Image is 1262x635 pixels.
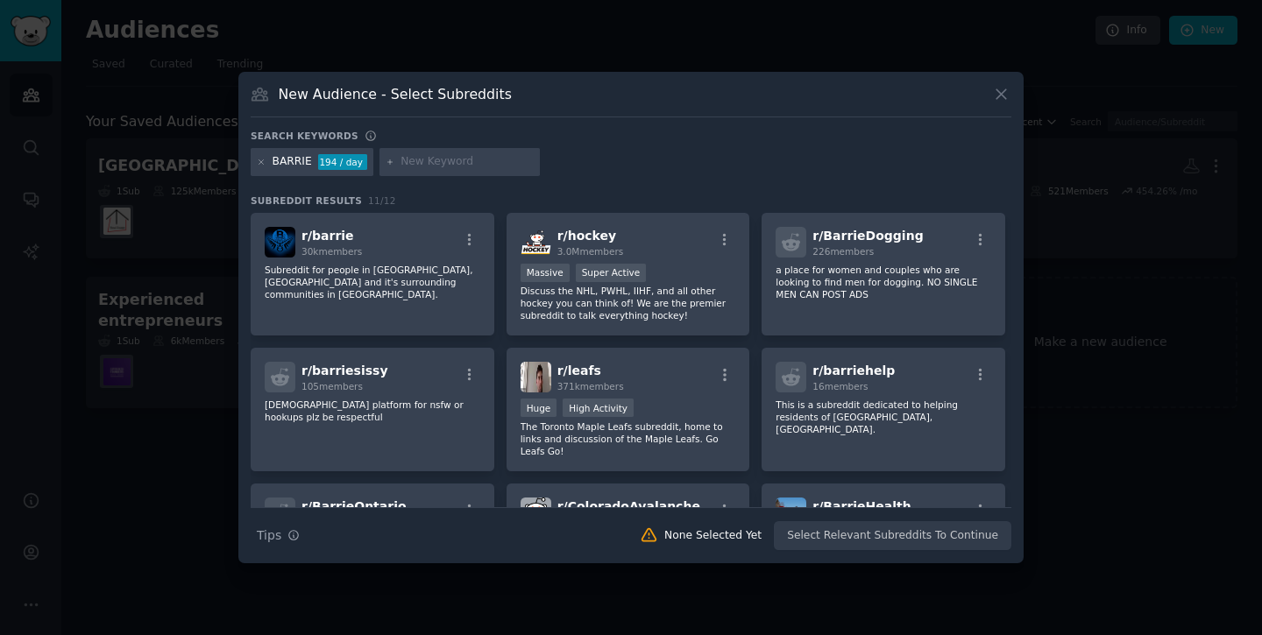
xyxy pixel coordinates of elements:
[251,194,362,207] span: Subreddit Results
[251,130,358,142] h3: Search keywords
[521,399,557,417] div: Huge
[318,154,367,170] div: 194 / day
[265,264,480,300] p: Subreddit for people in [GEOGRAPHIC_DATA], [GEOGRAPHIC_DATA] and it's surrounding communities in ...
[521,285,736,321] p: Discuss the NHL, PWHL, IIHF, and all other hockey you can think of! We are the premier subreddit ...
[812,363,895,377] span: r/ barriehelp
[557,381,624,392] span: 371k members
[521,362,551,392] img: leafs
[557,246,624,257] span: 3.0M members
[557,363,601,377] span: r/ leafs
[576,264,647,282] div: Super Active
[521,497,551,528] img: ColoradoAvalanche
[776,264,991,300] p: a place for women and couples who are looking to find men for dogging. NO SINGLE MEN CAN POST ADS
[563,399,634,417] div: High Activity
[401,154,534,170] input: New Keyword
[521,264,570,282] div: Massive
[301,363,388,377] span: r/ barriesissy
[301,381,363,392] span: 105 members
[812,229,923,243] span: r/ BarrieDogging
[301,246,362,257] span: 30k members
[301,229,354,243] span: r/ barrie
[812,246,874,257] span: 226 members
[368,195,396,206] span: 11 / 12
[664,528,762,544] div: None Selected Yet
[557,229,616,243] span: r/ hockey
[273,154,312,170] div: BARRIE
[557,499,700,513] span: r/ ColoradoAvalanche
[251,520,306,551] button: Tips
[812,381,868,392] span: 16 members
[812,499,911,513] span: r/ BarrieHealth
[776,399,991,435] p: This is a subreddit dedicated to helping residents of [GEOGRAPHIC_DATA], [GEOGRAPHIC_DATA].
[776,497,806,528] img: BarrieHealth
[279,85,512,103] h3: New Audience - Select Subreddits
[521,420,736,457] p: The Toronto Maple Leafs subreddit, home to links and discussion of the Maple Leafs. Go Leafs Go!
[257,526,281,545] span: Tips
[521,227,551,258] img: hockey
[301,499,407,513] span: r/ BarrieOntario
[265,399,480,423] p: [DEMOGRAPHIC_DATA] platform for nsfw or hookups plz be respectful
[265,227,295,258] img: barrie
